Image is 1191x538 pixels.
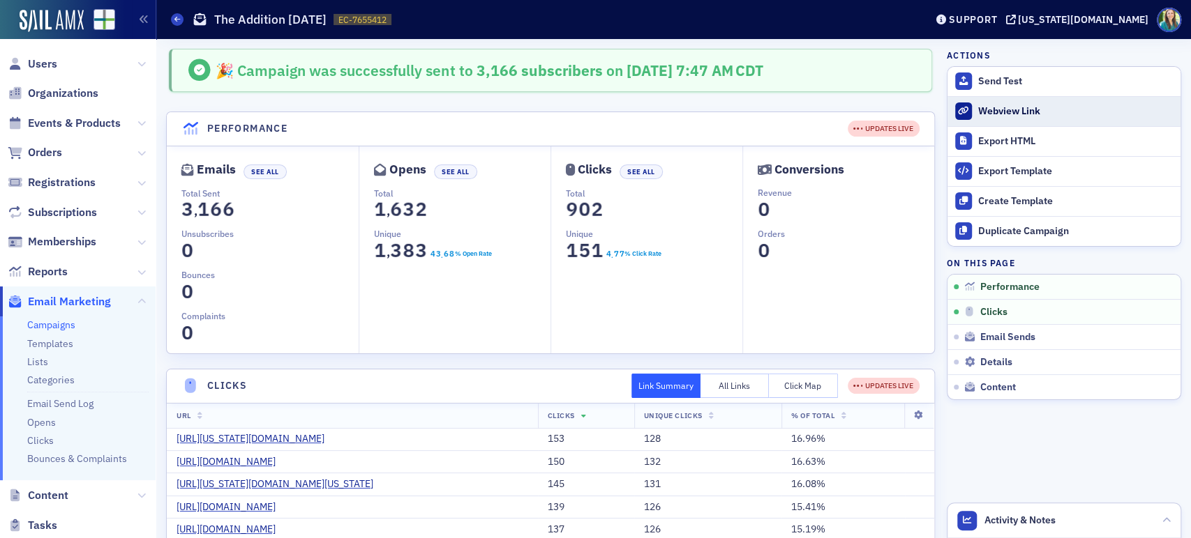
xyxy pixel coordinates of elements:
a: [URL][US_STATE][DOMAIN_NAME] [177,433,335,445]
div: Send Test [978,75,1174,88]
a: Registrations [8,175,96,190]
span: 1 [194,197,213,222]
span: 6 [442,247,449,260]
span: 3 [435,247,442,260]
span: 3,166 subscribers [472,61,602,80]
span: 5 [575,238,594,263]
span: Content [28,488,68,503]
div: 137 [548,523,624,536]
div: 139 [548,501,624,514]
a: Memberships [8,234,96,249]
a: Orders [8,145,62,160]
button: All Links [701,374,770,398]
span: 3 [412,238,430,263]
section: 43.68 [430,249,454,259]
section: 3,166 [181,201,235,217]
button: Click Map [769,374,838,398]
span: 1 [562,238,581,263]
div: Opens [389,166,426,174]
span: , [194,201,197,220]
a: Subscriptions [8,205,97,220]
div: UPDATES LIVE [853,123,913,134]
a: View Homepage [84,9,115,33]
img: SailAMX [93,9,115,31]
span: 1 [587,238,606,263]
a: Tasks [8,518,57,533]
p: Unique [374,227,550,240]
span: 0 [178,321,197,345]
div: % Open Rate [454,249,491,259]
a: [URL][DOMAIN_NAME] [177,456,286,468]
p: Total [566,187,742,199]
a: Templates [27,337,73,350]
a: Email Send Log [27,397,93,410]
span: Performance [980,281,1040,293]
button: [US_STATE][DOMAIN_NAME] [1005,15,1153,24]
p: Total Sent [181,187,359,199]
span: , [387,243,390,261]
div: 16.63% [791,456,924,468]
a: Opens [27,416,56,429]
span: 3 [387,238,405,263]
section: 902 [566,201,604,217]
span: EC-7655412 [338,14,387,26]
span: 2 [412,197,430,222]
span: 6 [207,197,225,222]
div: Emails [197,166,236,174]
span: 7 [618,247,625,260]
span: 0 [178,238,197,263]
span: Activity & Notes [984,513,1056,528]
p: Orders [758,227,934,240]
span: 4 [429,247,436,260]
a: Export Template [947,156,1181,186]
section: 1,632 [374,201,428,217]
section: 151 [566,243,604,259]
button: Send Test [947,67,1181,96]
div: Export Template [978,165,1174,178]
a: Bounces & Complaints [27,452,127,465]
a: Create Template [947,186,1181,216]
div: 16.96% [791,433,924,445]
div: UPDATES LIVE [853,381,913,392]
span: Subscriptions [28,205,97,220]
span: Email Sends [980,331,1035,344]
span: 3 [178,197,197,222]
span: 7 [613,247,620,260]
a: Campaigns [27,318,75,331]
p: Total [374,187,550,199]
span: Registrations [28,175,96,190]
span: 9 [562,197,581,222]
span: 1 [370,197,389,222]
div: 131 [644,478,772,491]
span: Tasks [28,518,57,533]
section: 0 [181,325,194,341]
p: Complaints [181,309,359,322]
button: See All [620,164,663,179]
a: [URL][DOMAIN_NAME] [177,523,286,536]
div: Webview Link [978,105,1174,118]
p: Unique [566,227,742,240]
p: Bounces [181,268,359,281]
button: See All [434,164,477,179]
a: Users [8,56,57,72]
a: Categories [27,374,75,386]
span: Clicks [980,306,1008,318]
span: 6 [387,197,405,222]
h4: Performance [207,121,287,136]
div: 153 [548,433,624,445]
a: Export HTML [947,126,1181,156]
a: Clicks [27,434,54,447]
div: Conversions [774,166,844,174]
img: SailAMX [20,10,84,32]
span: Profile [1157,8,1181,32]
div: Duplicate Campaign [978,225,1174,238]
span: URL [177,410,191,420]
span: Clicks [548,410,575,420]
span: . [441,251,443,261]
span: 0 [754,238,773,263]
span: 8 [399,238,418,263]
div: Export HTML [978,135,1174,148]
p: Revenue [758,186,934,199]
a: Email Marketing [8,294,111,309]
